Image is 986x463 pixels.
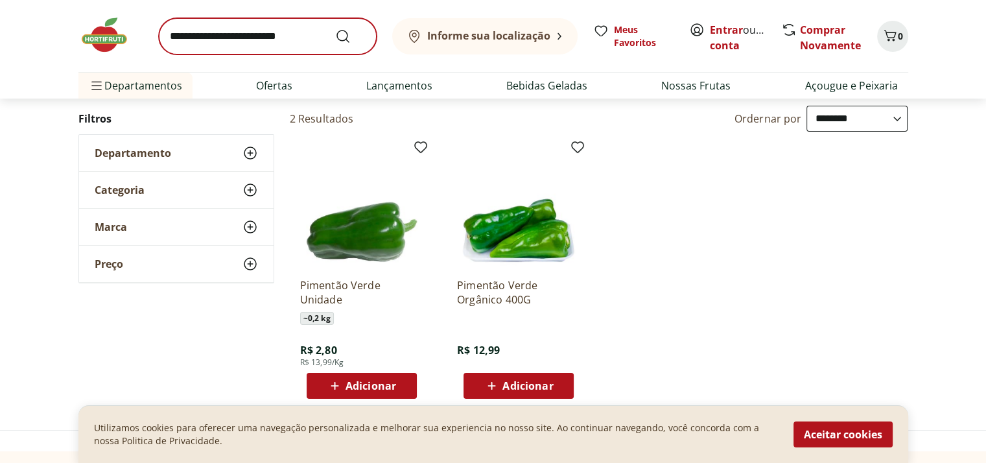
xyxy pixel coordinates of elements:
span: Preço [95,257,123,270]
label: Ordernar por [734,112,802,126]
img: Pimentão Verde Unidade [300,145,423,268]
button: Informe sua localização [392,18,578,54]
a: Comprar Novamente [800,23,861,53]
button: Adicionar [464,373,574,399]
p: Utilizamos cookies para oferecer uma navegação personalizada e melhorar sua experiencia no nosso ... [94,421,778,447]
button: Adicionar [307,373,417,399]
span: Adicionar [502,381,553,391]
span: Meus Favoritos [614,23,674,49]
b: Informe sua localização [427,29,550,43]
a: Meus Favoritos [593,23,674,49]
span: R$ 12,99 [457,343,500,357]
button: Submit Search [335,29,366,44]
span: Categoria [95,184,145,196]
button: Categoria [79,172,274,208]
a: Pimentão Verde Orgânico 400G [457,278,580,307]
span: R$ 2,80 [300,343,337,357]
span: 0 [898,30,903,42]
button: Menu [89,70,104,101]
button: Preço [79,246,274,282]
button: Aceitar cookies [793,421,893,447]
button: Departamento [79,135,274,171]
span: Adicionar [346,381,396,391]
input: search [159,18,377,54]
span: Departamento [95,147,171,160]
h2: Filtros [78,106,274,132]
img: Hortifruti [78,16,143,54]
a: Bebidas Geladas [506,78,587,93]
span: ou [710,22,768,53]
h2: 2 Resultados [290,112,354,126]
span: ~ 0,2 kg [300,312,334,325]
span: R$ 13,99/Kg [300,357,344,368]
a: Pimentão Verde Unidade [300,278,423,307]
a: Açougue e Peixaria [804,78,897,93]
a: Lançamentos [366,78,432,93]
button: Carrinho [877,21,908,52]
a: Nossas Frutas [661,78,731,93]
a: Ofertas [256,78,292,93]
a: Entrar [710,23,743,37]
a: Criar conta [710,23,781,53]
button: Marca [79,209,274,245]
span: Departamentos [89,70,182,101]
img: Pimentão Verde Orgânico 400G [457,145,580,268]
span: Marca [95,220,127,233]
